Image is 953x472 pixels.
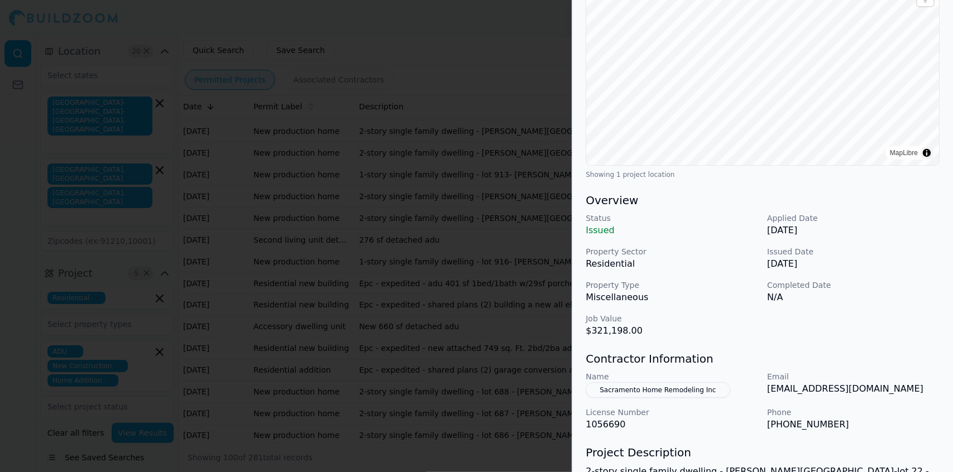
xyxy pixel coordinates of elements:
[767,257,940,271] p: [DATE]
[586,257,758,271] p: Residential
[586,351,940,367] h3: Contractor Information
[586,213,758,224] p: Status
[586,407,758,418] p: License Number
[767,213,940,224] p: Applied Date
[586,224,758,237] p: Issued
[586,313,758,324] p: Job Value
[920,146,933,160] summary: Toggle attribution
[767,280,940,291] p: Completed Date
[767,246,940,257] p: Issued Date
[767,371,940,382] p: Email
[586,445,940,460] h3: Project Description
[586,192,940,208] h3: Overview
[586,280,758,291] p: Property Type
[586,382,730,398] button: Sacramento Home Remodeling Inc
[586,170,940,179] div: Showing 1 project location
[586,246,758,257] p: Property Sector
[767,407,940,418] p: Phone
[767,291,940,304] p: N/A
[890,149,918,157] a: MapLibre
[767,382,940,396] p: [EMAIL_ADDRESS][DOMAIN_NAME]
[586,418,758,431] p: 1056690
[767,224,940,237] p: [DATE]
[586,324,758,338] p: $321,198.00
[767,418,940,431] p: [PHONE_NUMBER]
[586,291,758,304] p: Miscellaneous
[586,371,758,382] p: Name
